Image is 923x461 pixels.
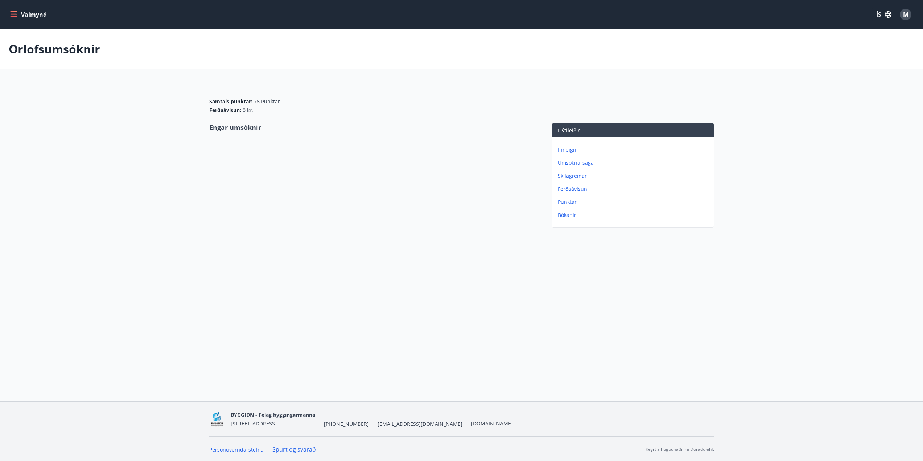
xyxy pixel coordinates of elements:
span: [EMAIL_ADDRESS][DOMAIN_NAME] [378,420,462,428]
span: [STREET_ADDRESS] [231,420,277,427]
button: ÍS [872,8,895,21]
p: Orlofsumsóknir [9,41,100,57]
span: M [903,11,908,18]
span: Ferðaávísun : [209,107,241,114]
span: BYGGIÐN - Félag byggingarmanna [231,411,315,418]
span: Samtals punktar : [209,98,252,105]
span: Flýtileiðir [558,127,580,134]
p: Skilagreinar [558,172,711,180]
p: Keyrt á hugbúnaði frá Dorado ehf. [646,446,714,453]
button: M [897,6,914,23]
p: Bókanir [558,211,711,219]
p: Inneign [558,146,711,153]
span: 0 kr. [243,107,253,114]
span: Engar umsóknir [209,123,261,132]
p: Punktar [558,198,711,206]
button: menu [9,8,50,21]
a: Persónuverndarstefna [209,446,264,453]
p: Umsóknarsaga [558,159,711,166]
a: [DOMAIN_NAME] [471,420,513,427]
span: 76 Punktar [254,98,280,105]
img: BKlGVmlTW1Qrz68WFGMFQUcXHWdQd7yePWMkvn3i.png [209,411,225,427]
span: [PHONE_NUMBER] [324,420,369,428]
p: Ferðaávísun [558,185,711,193]
a: Spurt og svarað [272,445,316,453]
